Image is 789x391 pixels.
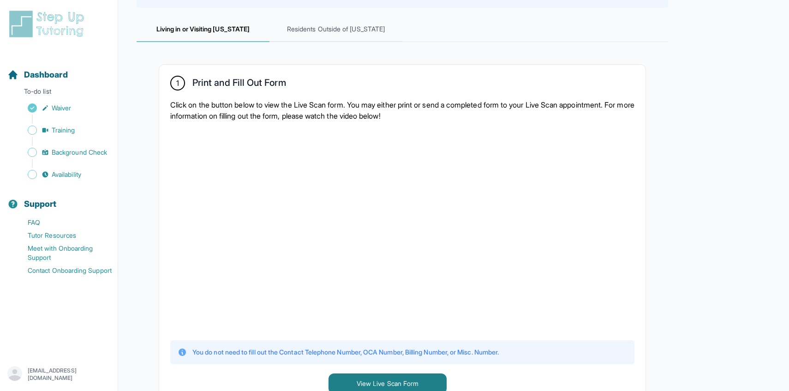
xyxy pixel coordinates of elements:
[28,367,110,382] p: [EMAIL_ADDRESS][DOMAIN_NAME]
[192,348,499,357] p: You do not need to fill out the Contact Telephone Number, OCA Number, Billing Number, or Misc. Nu...
[7,124,118,137] a: Training
[7,229,118,242] a: Tutor Resources
[137,17,269,42] span: Living in or Visiting [US_STATE]
[52,126,75,135] span: Training
[176,78,179,89] span: 1
[329,379,447,388] a: View Live Scan Form
[24,68,68,81] span: Dashboard
[4,87,114,100] p: To-do list
[7,264,118,277] a: Contact Onboarding Support
[52,170,81,179] span: Availability
[7,9,90,39] img: logo
[4,183,114,214] button: Support
[52,103,71,113] span: Waiver
[269,17,402,42] span: Residents Outside of [US_STATE]
[24,198,57,211] span: Support
[170,129,493,331] iframe: YouTube video player
[7,68,68,81] a: Dashboard
[7,242,118,264] a: Meet with Onboarding Support
[7,168,118,181] a: Availability
[7,216,118,229] a: FAQ
[7,102,118,114] a: Waiver
[137,17,668,42] nav: Tabs
[52,148,107,157] span: Background Check
[7,366,110,383] button: [EMAIL_ADDRESS][DOMAIN_NAME]
[192,77,286,92] h2: Print and Fill Out Form
[7,146,118,159] a: Background Check
[170,99,634,121] p: Click on the button below to view the Live Scan form. You may either print or send a completed fo...
[4,54,114,85] button: Dashboard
